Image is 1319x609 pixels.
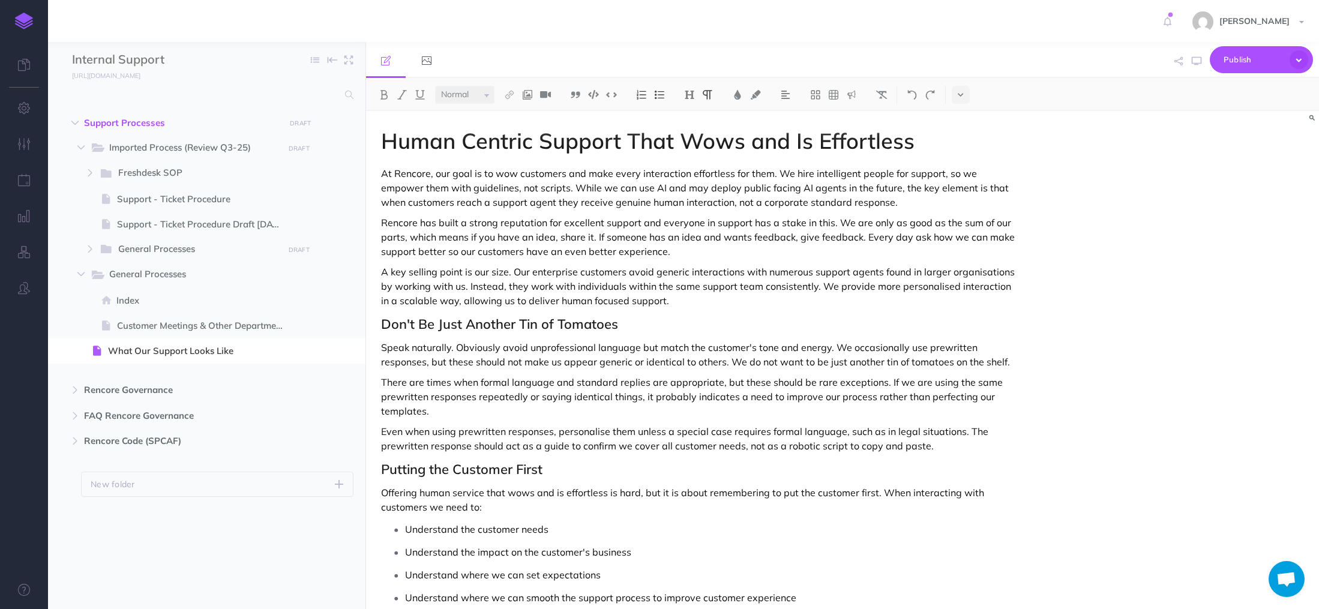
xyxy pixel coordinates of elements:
img: Text background color button [750,90,761,100]
img: Create table button [828,90,839,100]
p: Understand the customer needs [405,520,1018,538]
button: DRAFT [284,142,314,155]
img: Inline code button [606,90,617,99]
p: Offering human service that wows and is effortless is hard, but it is about remembering to put th... [381,485,1018,514]
img: Link button [504,90,515,100]
p: At Rencore, our goal is to wow customers and make every interaction effortless for them. We hire ... [381,166,1018,209]
span: Customer Meetings & Other Department Meetings [117,319,293,333]
span: General Processes [118,242,275,257]
p: New folder [91,478,135,491]
img: Text color button [732,90,743,100]
div: Open chat [1269,561,1305,597]
input: Search [72,84,338,106]
img: Blockquote button [570,90,581,100]
img: Undo [907,90,918,100]
small: [URL][DOMAIN_NAME] [72,71,140,80]
img: Clear styles button [876,90,887,100]
img: Bold button [379,90,389,100]
p: Even when using prewritten responses, personalise them unless a special case requires formal lang... [381,424,1018,453]
button: Publish [1210,46,1313,73]
img: Italic button [397,90,407,100]
p: Rencore has built a strong reputation for excellent support and everyone in support has a stake i... [381,215,1018,259]
p: Understand where we can set expectations [405,566,1018,584]
span: FAQ Rencore Governance [84,409,278,423]
img: Ordered list button [636,90,647,100]
span: Rencore Governance [84,383,278,397]
small: DRAFT [289,145,310,152]
span: Support - Ticket Procedure [117,192,293,206]
img: Underline button [415,90,425,100]
small: DRAFT [289,246,310,254]
img: Headings dropdown button [684,90,695,100]
img: Callout dropdown menu button [846,90,857,100]
span: Publish [1224,50,1284,69]
img: Unordered list button [654,90,665,100]
button: New folder [81,472,353,497]
img: logo-mark.svg [15,13,33,29]
img: Add image button [522,90,533,100]
h1: Human Centric Support That Wows and Is Effortless [381,129,1018,153]
span: Index [116,293,293,308]
img: Add video button [540,90,551,100]
span: General Processes [109,267,275,283]
p: Understand where we can smooth the support process to improve customer experience [405,589,1018,607]
span: Freshdesk SOP [118,166,275,181]
img: Paragraph button [702,90,713,100]
small: DRAFT [290,119,311,127]
h2: Putting the Customer First [381,462,1018,476]
span: [PERSON_NAME] [1213,16,1296,26]
button: DRAFT [286,116,316,130]
span: Rencore Code (SPCAF) [84,434,278,448]
h2: Don't Be Just Another Tin of Tomatoes [381,317,1018,331]
button: DRAFT [284,243,314,257]
img: 144ae60c011ffeabe18c6ddfbe14a5c9.jpg [1192,11,1213,32]
p: Understand the impact on the customer's business [405,543,1018,561]
span: Imported Process (Review Q3-25) [109,140,275,156]
img: Code block button [588,90,599,99]
input: Documentation Name [72,51,213,69]
img: Redo [925,90,936,100]
img: Alignment dropdown menu button [780,90,791,100]
a: [URL][DOMAIN_NAME] [48,69,152,81]
p: A key selling point is our size. Our enterprise customers avoid generic interactions with numerou... [381,265,1018,308]
p: Speak naturally. Obviously avoid unprofessional language but match the customer's tone and energy... [381,340,1018,369]
span: What Our Support Looks Like [108,344,293,358]
span: Support - Ticket Procedure Draft [DATE] [117,217,293,232]
span: Support Processes [84,116,278,130]
p: There are times when formal language and standard replies are appropriate, but these should be ra... [381,375,1018,418]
